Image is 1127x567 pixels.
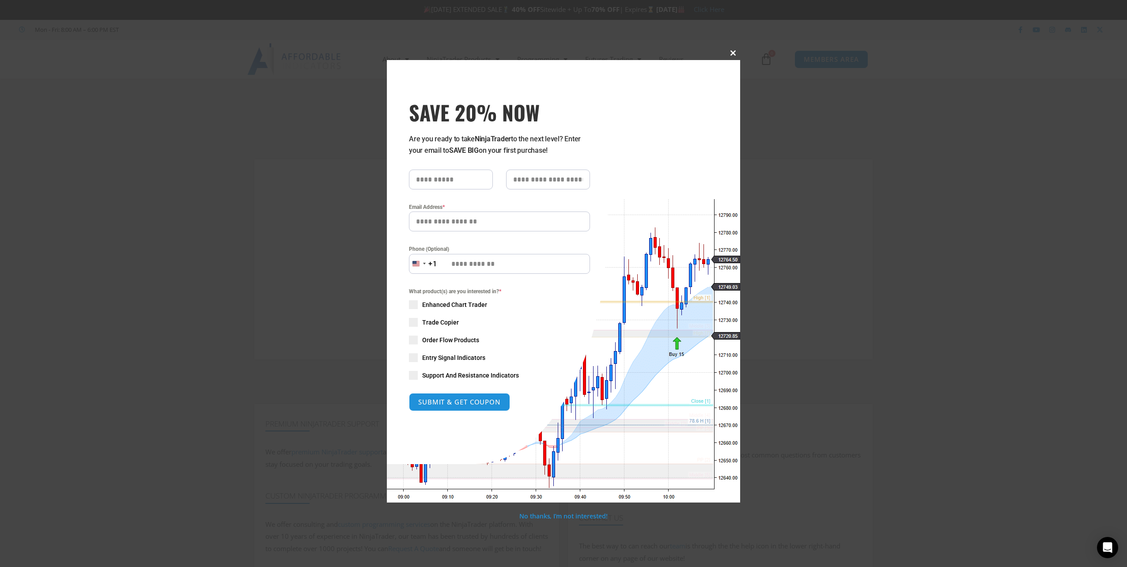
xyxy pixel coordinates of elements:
[409,353,590,362] label: Entry Signal Indicators
[422,318,459,327] span: Trade Copier
[409,287,590,296] span: What product(s) are you interested in?
[409,100,590,125] span: SAVE 20% NOW
[1097,537,1118,558] div: Open Intercom Messenger
[422,371,519,380] span: Support And Resistance Indicators
[475,135,511,143] strong: NinjaTrader
[409,336,590,344] label: Order Flow Products
[422,353,485,362] span: Entry Signal Indicators
[422,336,479,344] span: Order Flow Products
[409,254,437,274] button: Selected country
[409,371,590,380] label: Support And Resistance Indicators
[422,300,487,309] span: Enhanced Chart Trader
[519,512,607,520] a: No thanks, I’m not interested!
[409,393,510,411] button: SUBMIT & GET COUPON
[409,318,590,327] label: Trade Copier
[449,146,479,155] strong: SAVE BIG
[409,133,590,156] p: Are you ready to take to the next level? Enter your email to on your first purchase!
[428,258,437,270] div: +1
[409,203,590,212] label: Email Address
[409,245,590,253] label: Phone (Optional)
[409,300,590,309] label: Enhanced Chart Trader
